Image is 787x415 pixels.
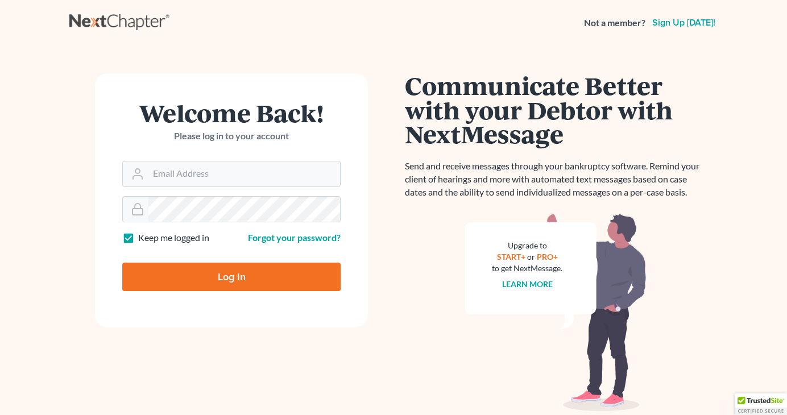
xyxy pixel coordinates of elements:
h1: Welcome Back! [122,101,341,125]
div: TrustedSite Certified [735,393,787,415]
p: Send and receive messages through your bankruptcy software. Remind your client of hearings and mo... [405,160,706,199]
div: to get NextMessage. [492,263,562,274]
strong: Not a member? [584,16,645,30]
a: PRO+ [537,252,558,262]
a: START+ [497,252,525,262]
a: Forgot your password? [248,232,341,243]
span: or [527,252,535,262]
h1: Communicate Better with your Debtor with NextMessage [405,73,706,146]
p: Please log in to your account [122,130,341,143]
a: Learn more [502,279,553,289]
img: nextmessage_bg-59042aed3d76b12b5cd301f8e5b87938c9018125f34e5fa2b7a6b67550977c72.svg [465,213,647,412]
a: Sign up [DATE]! [650,18,718,27]
div: Upgrade to [492,240,562,251]
input: Email Address [148,161,340,186]
label: Keep me logged in [138,231,209,244]
input: Log In [122,263,341,291]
